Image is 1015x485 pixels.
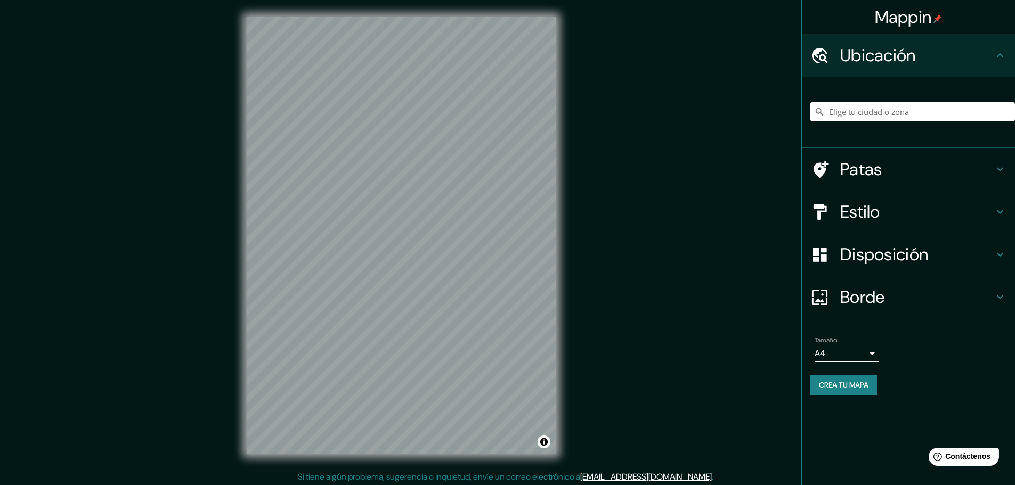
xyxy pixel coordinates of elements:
[713,471,715,482] font: .
[840,286,885,308] font: Borde
[802,276,1015,318] div: Borde
[819,380,868,390] font: Crea tu mapa
[298,471,580,482] font: Si tiene algún problema, sugerencia o inquietud, envíe un correo electrónico a
[840,158,882,180] font: Patas
[538,435,550,448] button: Activar o desactivar atribución
[247,17,556,454] canvas: Mapa
[840,44,916,67] font: Ubicación
[840,243,928,266] font: Disposición
[810,375,877,395] button: Crea tu mapa
[802,34,1015,77] div: Ubicación
[815,345,879,362] div: A4
[802,233,1015,276] div: Disposición
[840,201,880,223] font: Estilo
[580,471,712,482] a: [EMAIL_ADDRESS][DOMAIN_NAME]
[815,336,837,344] font: Tamaño
[802,148,1015,191] div: Patas
[712,471,713,482] font: .
[933,14,942,23] img: pin-icon.png
[715,471,717,482] font: .
[815,348,825,359] font: A4
[875,6,932,28] font: Mappin
[920,443,1003,473] iframe: Lanzador de widgets de ayuda
[802,191,1015,233] div: Estilo
[810,102,1015,121] input: Elige tu ciudad o zona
